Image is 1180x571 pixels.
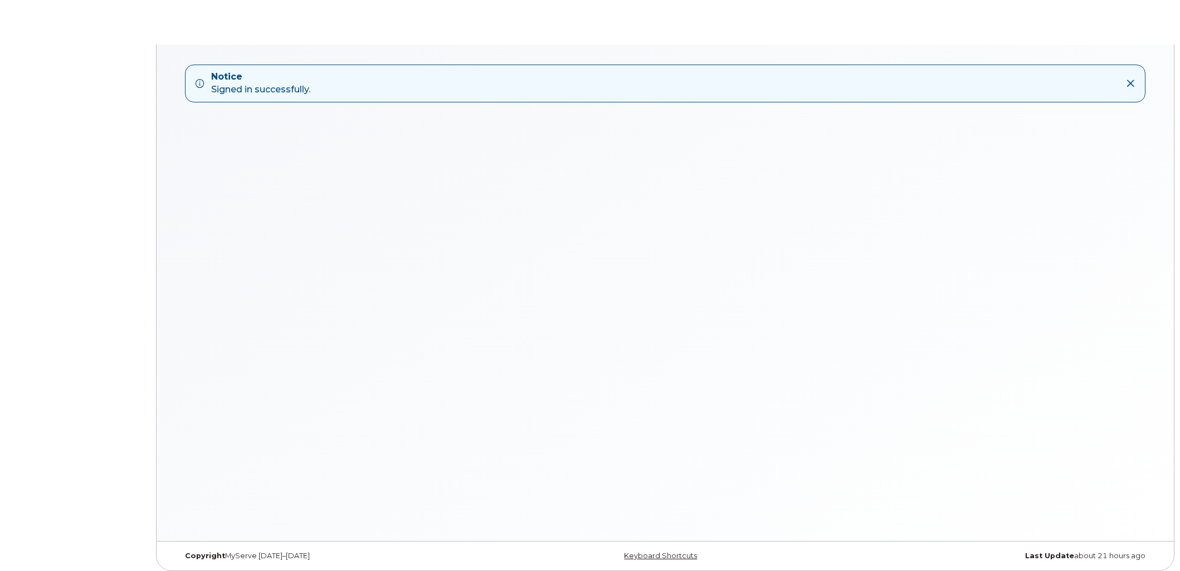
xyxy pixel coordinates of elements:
strong: Notice [211,71,310,83]
div: about 21 hours ago [828,552,1154,560]
strong: Last Update [1025,552,1074,560]
div: Signed in successfully. [211,71,310,96]
a: Keyboard Shortcuts [624,552,697,560]
strong: Copyright [185,552,225,560]
div: MyServe [DATE]–[DATE] [177,552,503,560]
